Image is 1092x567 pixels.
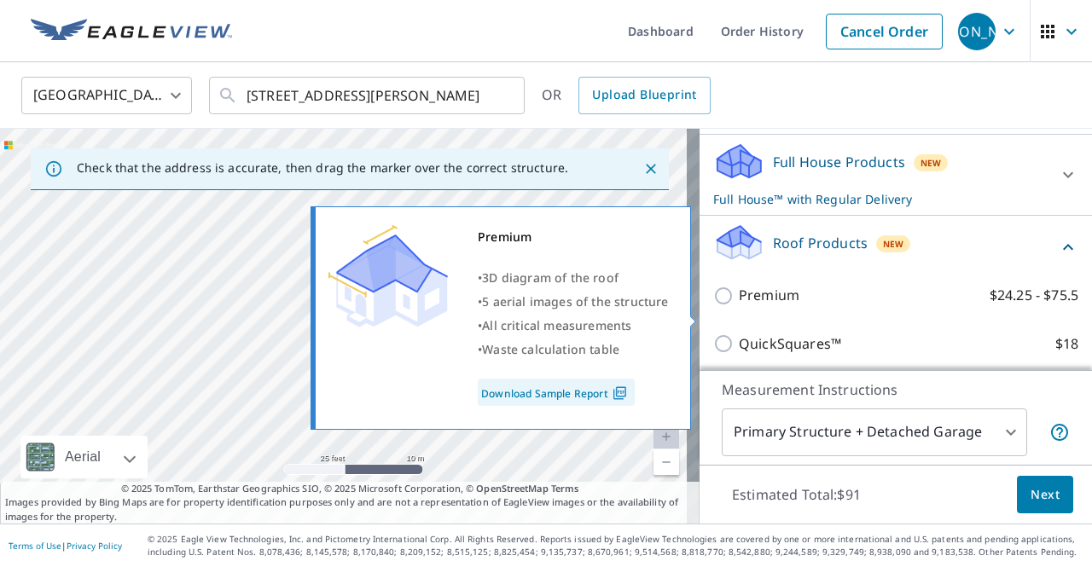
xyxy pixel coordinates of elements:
span: © 2025 TomTom, Earthstar Geographics SIO, © 2025 Microsoft Corporation, © [121,482,579,496]
span: 5 aerial images of the structure [482,293,668,310]
span: Upload Blueprint [592,84,696,106]
img: EV Logo [31,19,232,44]
button: Next [1017,476,1073,514]
p: Full House Products [773,152,905,172]
span: Next [1031,484,1060,506]
span: 3D diagram of the roof [482,269,619,286]
p: $24.25 - $75.5 [990,285,1078,306]
span: New [921,156,942,170]
img: Pdf Icon [608,385,631,401]
p: Premium [739,285,799,306]
button: Close [640,158,662,180]
div: Aerial [20,436,148,478]
p: Estimated Total: $91 [718,476,874,513]
div: • [478,338,669,362]
p: Full House™ with Regular Delivery [713,190,1048,208]
p: © 2025 Eagle View Technologies, Inc. and Pictometry International Corp. All Rights Reserved. Repo... [148,533,1083,558]
p: Roof Products [773,233,868,253]
a: Terms [551,482,579,495]
input: Search by address or latitude-longitude [247,72,490,119]
div: OR [542,77,711,114]
a: OpenStreetMap [476,482,548,495]
div: Premium [478,225,669,249]
div: Full House ProductsNewFull House™ with Regular Delivery [713,142,1078,208]
div: [GEOGRAPHIC_DATA] [21,72,192,119]
a: Current Level 20, Zoom Out [653,449,679,475]
p: Check that the address is accurate, then drag the marker over the correct structure. [77,160,568,176]
div: • [478,266,669,290]
div: • [478,290,669,314]
span: New [883,237,904,251]
p: Measurement Instructions [722,379,1070,400]
span: Your report will include the primary structure and a detached garage if one exists. [1049,422,1070,443]
a: Terms of Use [9,540,61,552]
div: Aerial [60,436,106,478]
p: $18 [1055,333,1078,355]
span: Waste calculation table [482,341,619,357]
div: Roof ProductsNew [713,223,1078,271]
span: All critical measurements [482,317,631,333]
img: Premium [328,225,448,327]
p: QuickSquares™ [739,333,841,355]
a: Upload Blueprint [578,77,710,114]
div: • [478,314,669,338]
a: Current Level 20, Zoom In Disabled [653,424,679,449]
div: Primary Structure + Detached Garage [722,408,1027,456]
a: Cancel Order [826,14,943,49]
div: [PERSON_NAME] [958,13,996,50]
a: Download Sample Report [478,379,635,406]
a: Privacy Policy [67,540,122,552]
p: | [9,541,122,551]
